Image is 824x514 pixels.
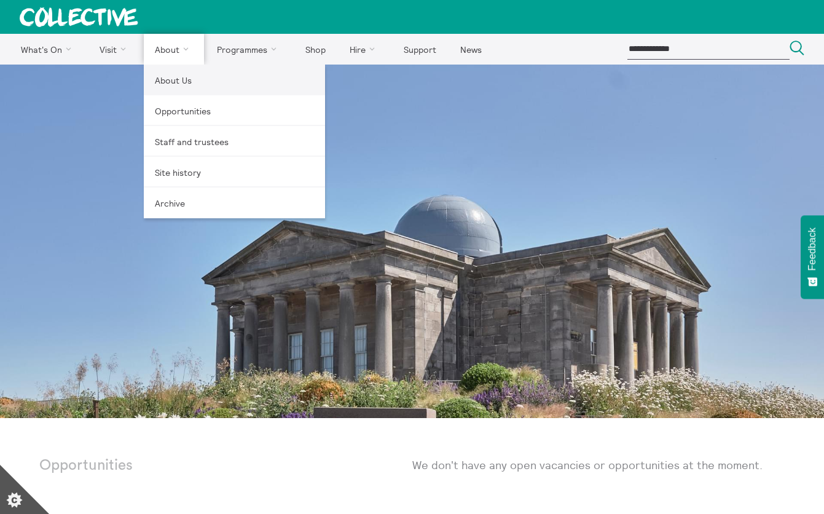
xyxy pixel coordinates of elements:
[144,95,325,126] a: Opportunities
[801,215,824,299] button: Feedback - Show survey
[39,457,226,475] p: Opportunities
[144,34,204,65] a: About
[144,157,325,188] a: Site history
[393,34,447,65] a: Support
[339,34,391,65] a: Hire
[10,34,87,65] a: What's On
[144,65,325,95] a: About Us
[449,34,492,65] a: News
[89,34,142,65] a: Visit
[144,188,325,218] a: Archive
[206,34,292,65] a: Programmes
[294,34,336,65] a: Shop
[807,227,818,271] span: Feedback
[412,457,785,473] p: We don't have any open vacancies or opportunities at the moment.
[144,126,325,157] a: Staff and trustees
